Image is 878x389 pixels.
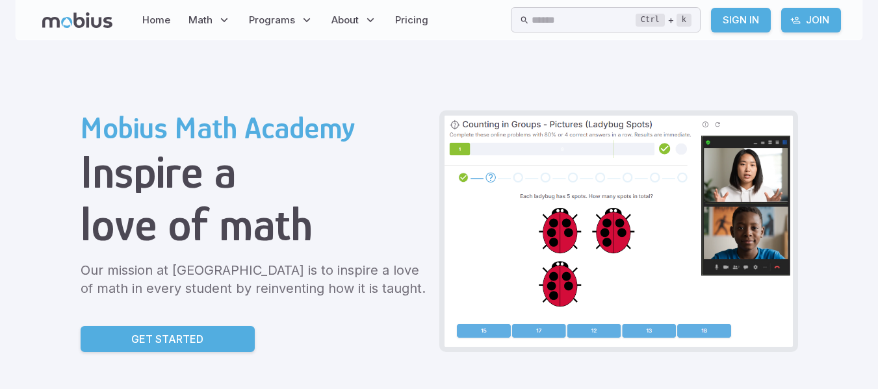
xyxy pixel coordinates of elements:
img: Grade 2 Class [445,116,793,347]
span: Programs [249,13,295,27]
a: Home [138,5,174,35]
span: Math [188,13,213,27]
span: About [331,13,359,27]
div: + [636,12,691,28]
a: Pricing [391,5,432,35]
a: Get Started [81,326,255,352]
p: Our mission at [GEOGRAPHIC_DATA] is to inspire a love of math in every student by reinventing how... [81,261,429,297]
h2: Mobius Math Academy [81,110,429,145]
p: Get Started [131,331,203,347]
h1: love of math [81,198,429,251]
h1: Inspire a [81,145,429,198]
a: Sign In [711,8,771,32]
kbd: Ctrl [636,14,665,27]
kbd: k [677,14,691,27]
a: Join [781,8,841,32]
